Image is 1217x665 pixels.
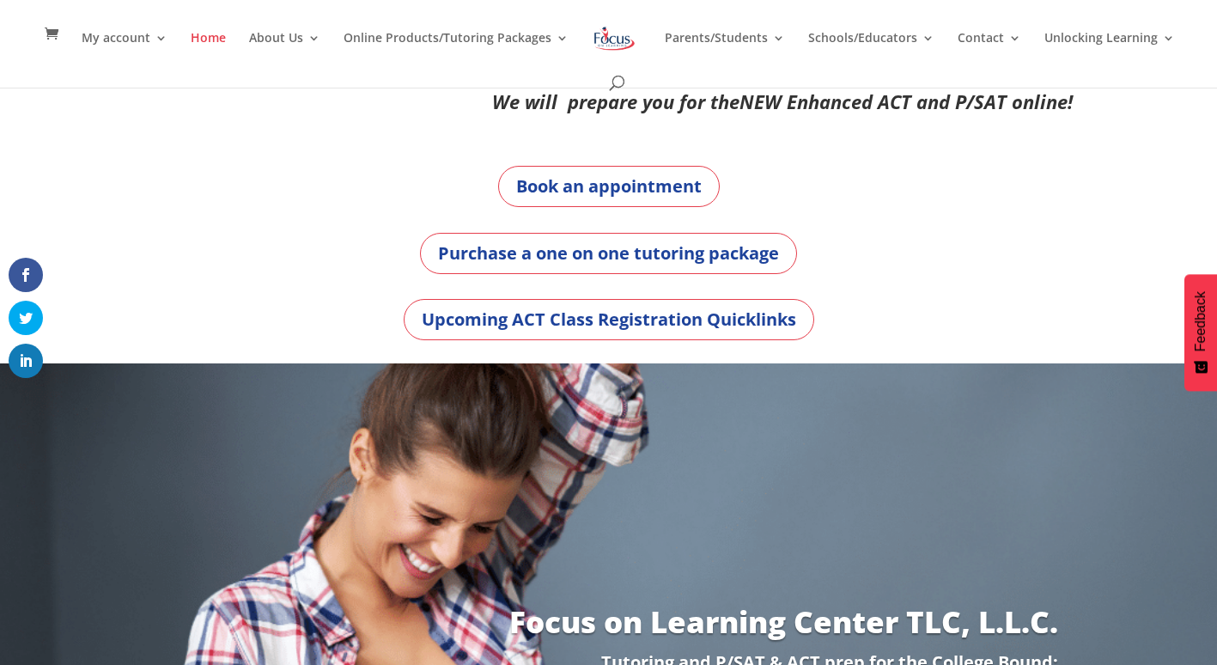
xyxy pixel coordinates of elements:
[1184,274,1217,391] button: Feedback - Show survey
[1044,32,1175,72] a: Unlocking Learning
[82,32,167,72] a: My account
[498,166,720,207] a: Book an appointment
[509,601,1058,642] a: Focus on Learning Center TLC, L.L.C.
[808,32,934,72] a: Schools/Educators
[958,32,1021,72] a: Contact
[492,88,739,114] em: We will prepare you for the
[191,32,226,72] a: Home
[344,32,569,72] a: Online Products/Tutoring Packages
[404,299,814,340] a: Upcoming ACT Class Registration Quicklinks
[249,32,320,72] a: About Us
[739,88,1073,114] em: NEW Enhanced ACT and P/SAT online!
[592,23,636,54] img: Focus on Learning
[420,233,797,274] a: Purchase a one on one tutoring package
[665,32,785,72] a: Parents/Students
[1193,291,1208,351] span: Feedback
